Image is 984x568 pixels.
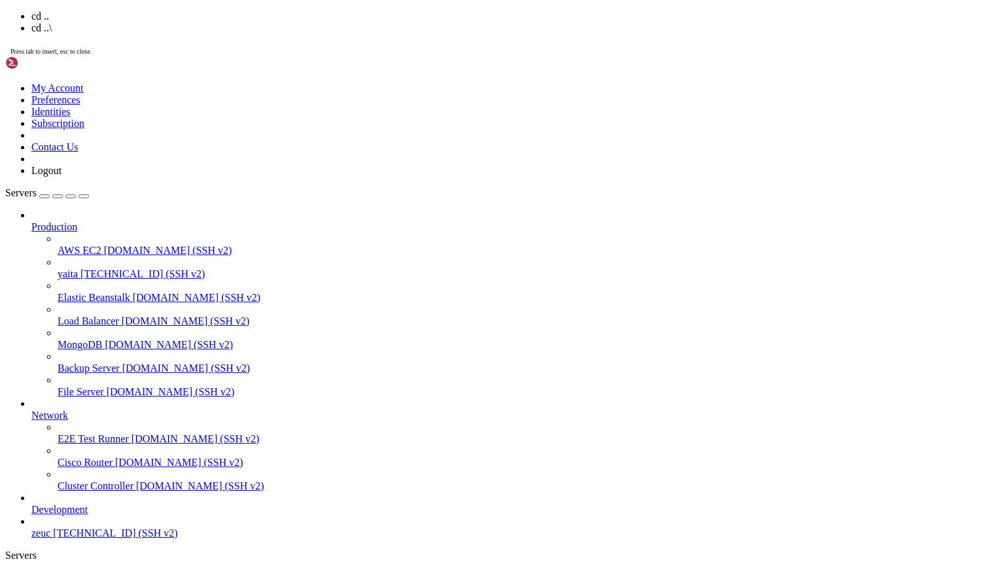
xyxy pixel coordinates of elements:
[5,328,813,339] x-row: create mode 100644 user-service/src/main/java/com/yaita/user/dto/response/SuperAdministratorRespo...
[518,16,565,27] span: +++++++++
[5,16,10,27] div: (0, 1)
[281,472,286,484] div: (50, 42)
[5,283,813,294] x-row: create mode 100644 user-service/src/main/java/com/yaita/user/dto/request/SetPasswordRequest.java
[518,39,529,49] span: ++
[58,386,979,398] a: File Server [DOMAIN_NAME] (SSH v2)
[5,183,813,194] x-row: create mode 100644 notification-service/src/main/java/com/yaita/notification/service/SmsService.java
[31,22,979,34] li: cd ..\
[58,327,979,351] li: MongoDB [DOMAIN_NAME] (SSH v2)
[122,363,251,374] span: [DOMAIN_NAME] (SSH v2)
[5,406,813,417] x-row: create mode 100644 user-service/src/main/java/com/yaita/user/service/DataSeederService.java
[58,480,133,491] span: Cluster Controller
[5,116,813,128] x-row: 46 files changed, 3542 insertions(+), 149 deletions(-)
[58,433,129,444] span: E2E Test Runner
[5,361,813,372] x-row: create mode 100644 user-service/src/main/java/com/yaita/user/exception/UserAlreadyExistsException...
[5,372,813,383] x-row: create mode 100644 user-service/src/main/java/com/yaita/user/repository/SuperAdministratorReposit...
[5,27,813,39] x-row: user-service/src/main/java/com/yaita/user/service/impl/AuthenticationServiceImpl.java | 15
[58,363,120,374] span: Backup Server
[5,450,813,461] x-row: create mode 100644 user-service/src/main/java/com/yaita/user/service/impl/SuperAdministratorServi...
[58,304,979,327] li: Load Balancer [DOMAIN_NAME] (SSH v2)
[5,339,813,350] x-row: create mode 100644 user-service/src/main/java/com/yaita/user/entity/SuperAdministrator.java
[31,504,979,516] a: Development
[523,83,529,94] span: -
[31,209,979,398] li: Production
[31,165,61,176] a: Logout
[5,83,813,94] x-row: user-service/src/main/resources/application.yml | 11
[5,472,120,483] span: ubuntu@ip-172-31-91-17
[115,457,243,468] span: [DOMAIN_NAME] (SSH v2)
[31,516,979,539] li: zeuc [TECHNICAL_ID] (SSH v2)
[31,106,71,117] a: Identities
[5,139,813,150] x-row: create mode 100644 notification-service/src/main/java/com/yaita/notification/controller/SmsContro...
[31,527,979,539] a: zeuc [TECHNICAL_ID] (SSH v2)
[5,317,813,328] x-row: create mode 100644 user-service/src/main/java/com/yaita/user/dto/response/AdminCreationResponse.java
[5,94,813,105] x-row: yaita-common/src/main/java/com/yaita/common/exception/BadRequestException.java | 15
[31,10,979,22] li: cd ..
[58,457,979,469] a: Cisco Router [DOMAIN_NAME] (SSH v2)
[104,245,232,256] span: [DOMAIN_NAME] (SSH v2)
[10,48,92,55] span: Press tab to insert, esc to close.
[5,39,813,50] x-row: user-service/src/main/java/com/yaita/user/service/impl/MerchantServiceImpl.java | 10
[5,239,813,250] x-row: create mode 100644 user-service/src/main/java/com/yaita/user/controller/OtpController.java
[31,221,979,233] a: Production
[58,280,979,304] li: Elastic Beanstalk [DOMAIN_NAME] (SSH v2)
[31,221,77,232] span: Production
[5,272,813,283] x-row: create mode 100644 user-service/src/main/java/com/yaita/user/dto/request/CreateAdminRequest.java
[5,50,813,61] x-row: user-service/src/main/java/com/yaita/user/service/impl/OtpServiceImpl.java | 325
[518,50,754,60] span: +++++++++++++++++++++++++++++++++++++++++++++
[5,161,813,172] x-row: create mode 100644 notification-service/src/main/java/com/yaita/notification/dto/SmsRequest.java
[58,292,979,304] a: Elastic Beanstalk [DOMAIN_NAME] (SSH v2)
[518,83,523,94] span: +
[58,315,119,327] span: Load Balancer
[5,61,813,72] x-row: user-service/src/main/java/com/yaita/user/service/impl/SuperAdministratorServiceImpl.java | 198
[58,315,979,327] a: Load Balancer [DOMAIN_NAME] (SSH v2)
[107,386,235,397] span: [DOMAIN_NAME] (SSH v2)
[58,268,979,280] a: yaita [TECHNICAL_ID] (SSH v2)
[58,421,979,445] li: E2E Test Runner [DOMAIN_NAME] (SSH v2)
[58,268,78,279] span: yaita
[5,472,813,484] x-row: : $ cd ..
[5,217,813,228] x-row: create mode 100644 notification-service/src/test/resources/application-test.yml
[5,383,813,395] x-row: create mode 100644 user-service/src/main/java/com/yaita/user/repository/UserOtpRepository.java
[31,118,84,129] a: Subscription
[5,294,813,306] x-row: create mode 100644 user-service/src/main/java/com/yaita/user/dto/request/SuperAdminLoginRequest.java
[58,233,979,257] li: AWS EC2 [DOMAIN_NAME] (SSH v2)
[58,339,979,351] a: MongoDB [DOMAIN_NAME] (SSH v2)
[5,72,813,83] x-row: user-service/src/main/resources/application-prod.yml | 2
[31,527,50,539] span: zeuc
[518,94,534,105] span: +++
[58,351,979,374] li: Backup Server [DOMAIN_NAME] (SSH v2)
[53,527,177,539] span: [TECHNICAL_ID] (SSH v2)
[5,187,89,198] a: Servers
[5,194,813,205] x-row: create mode 100644 notification-service/src/main/java/com/yaita/notification/service/impl/SmsServ...
[58,363,979,374] a: Backup Server [DOMAIN_NAME] (SSH v2)
[518,61,659,71] span: +++++++++++++++++++++++++++
[5,428,813,439] x-row: create mode 100644 user-service/src/main/java/com/yaita/user/service/SuperAdministratorService.java
[58,292,130,303] span: Elastic Beanstalk
[5,205,813,217] x-row: create mode 100644 notification-service/src/test/java/com/yaita/notification/service/SmsServiceIn...
[58,374,979,398] li: File Server [DOMAIN_NAME] (SSH v2)
[5,228,813,239] x-row: create mode 100644 user-service/src/main/java/com/yaita/user/config/StartupApplicationRunner.java
[31,410,979,421] a: Network
[58,245,979,257] a: AWS EC2 [DOMAIN_NAME] (SSH v2)
[5,16,813,27] x-row: user-service/src/main/java/com/yaita/user/service/SuperAdministratorService.java | 61
[126,472,230,483] span: ~/yaita-core-backend
[5,5,813,16] x-row: Connection timed out
[5,172,813,183] x-row: create mode 100644 notification-service/src/main/java/com/yaita/notification/dto/SmsResponse.java
[136,480,264,491] span: [DOMAIN_NAME] (SSH v2)
[58,339,102,350] span: MongoDB
[5,439,813,450] x-row: create mode 100644 user-service/src/main/java/com/yaita/user/service/impl/OtpServiceImpl.java
[5,461,813,472] x-row: create mode 100644 yaita-common/src/main/java/com/yaita/common/exception/BadRequestException.java
[58,433,979,445] a: E2E Test Runner [DOMAIN_NAME] (SSH v2)
[58,245,101,256] span: AWS EC2
[5,150,813,161] x-row: create mode 100644 notification-service/src/main/java/com/yaita/notification/controller/SmsTestCo...
[5,417,813,428] x-row: create mode 100644 user-service/src/main/java/com/yaita/user/service/OtpService.java
[105,339,233,350] span: [DOMAIN_NAME] (SSH v2)
[5,56,80,69] img: Shellngn
[31,82,84,94] a: My Account
[58,480,979,492] a: Cluster Controller [DOMAIN_NAME] (SSH v2)
[133,292,261,303] span: [DOMAIN_NAME] (SSH v2)
[31,141,79,152] a: Contact Us
[518,105,534,116] span: +++
[31,398,979,492] li: Network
